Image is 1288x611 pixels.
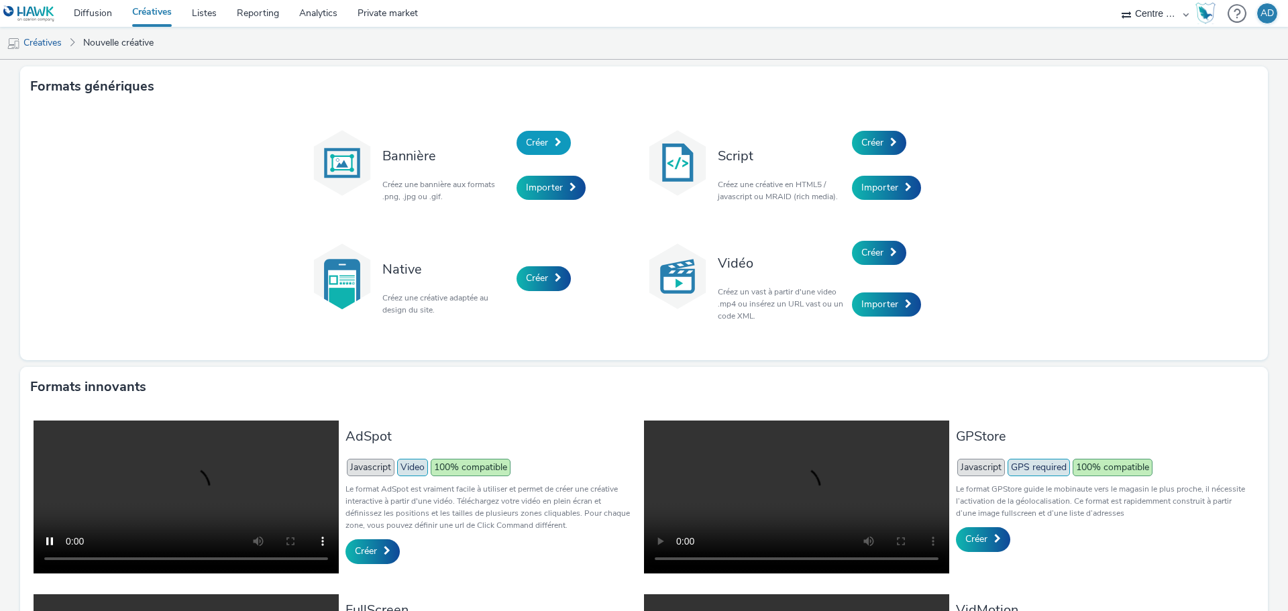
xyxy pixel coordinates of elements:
[355,545,377,557] span: Créer
[526,136,548,149] span: Créer
[1195,3,1221,24] a: Hawk Academy
[861,136,883,149] span: Créer
[718,147,845,165] h3: Script
[526,272,548,284] span: Créer
[861,246,883,259] span: Créer
[30,377,146,397] h3: Formats innovants
[382,178,510,203] p: Créez une bannière aux formats .png, .jpg ou .gif.
[956,527,1010,551] a: Créer
[382,260,510,278] h3: Native
[3,5,55,22] img: undefined Logo
[852,176,921,200] a: Importer
[517,131,571,155] a: Créer
[526,181,563,194] span: Importer
[309,243,376,310] img: native.svg
[852,241,906,265] a: Créer
[517,176,586,200] a: Importer
[30,76,154,97] h3: Formats génériques
[861,181,898,194] span: Importer
[1195,3,1216,24] img: Hawk Academy
[644,243,711,310] img: video.svg
[382,292,510,316] p: Créez une créative adaptée au design du site.
[76,27,160,59] a: Nouvelle créative
[644,129,711,197] img: code.svg
[718,254,845,272] h3: Vidéo
[957,459,1005,476] span: Javascript
[309,129,376,197] img: banner.svg
[345,539,400,563] a: Créer
[347,459,394,476] span: Javascript
[397,459,428,476] span: Video
[1008,459,1070,476] span: GPS required
[718,286,845,322] p: Créez un vast à partir d'une video .mp4 ou insérez un URL vast ou un code XML.
[956,427,1248,445] h3: GPStore
[718,178,845,203] p: Créez une créative en HTML5 / javascript ou MRAID (rich media).
[1073,459,1152,476] span: 100% compatible
[965,533,987,545] span: Créer
[956,483,1248,519] p: Le format GPStore guide le mobinaute vers le magasin le plus proche, il nécessite l’activation de...
[1260,3,1274,23] div: AD
[861,298,898,311] span: Importer
[345,483,637,531] p: Le format AdSpot est vraiment facile à utiliser et permet de créer une créative interactive à par...
[7,37,20,50] img: mobile
[517,266,571,290] a: Créer
[852,292,921,317] a: Importer
[852,131,906,155] a: Créer
[382,147,510,165] h3: Bannière
[431,459,511,476] span: 100% compatible
[345,427,637,445] h3: AdSpot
